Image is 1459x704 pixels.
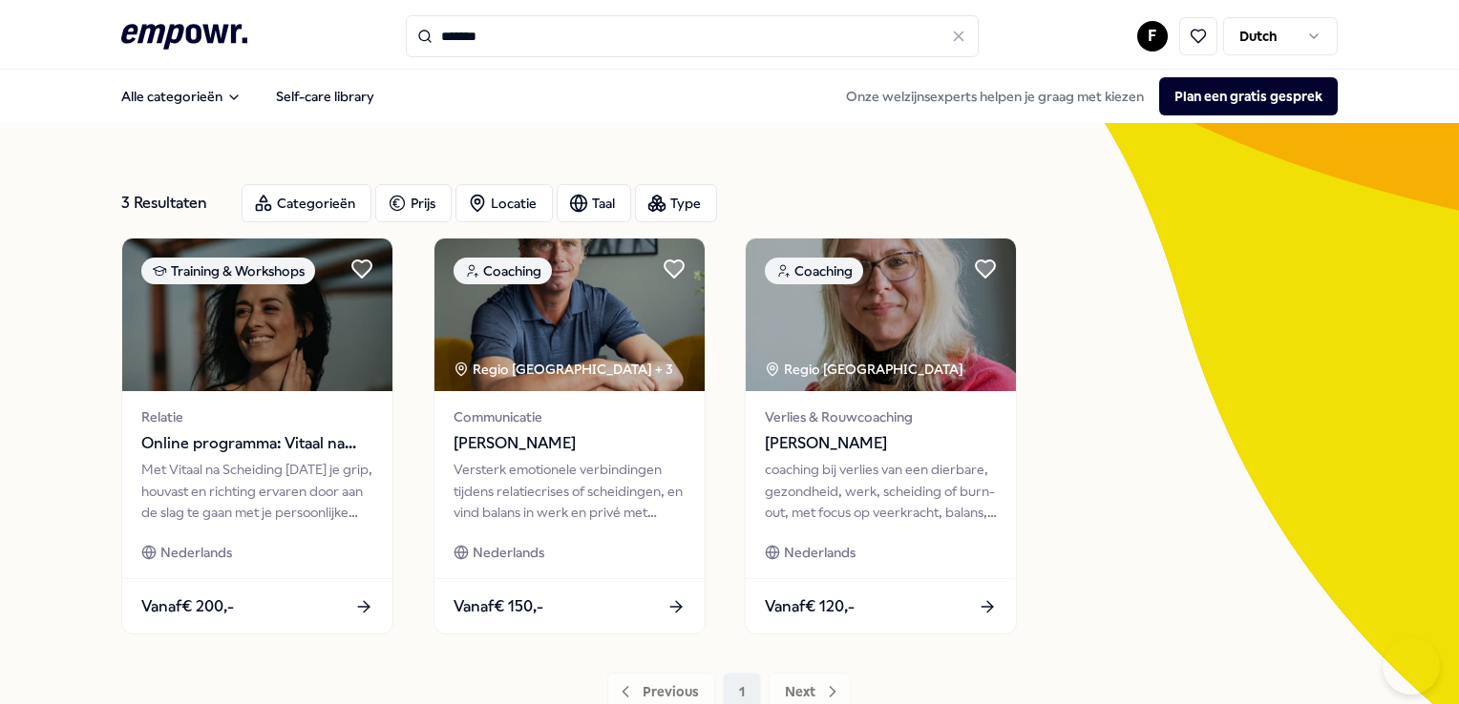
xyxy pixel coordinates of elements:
[454,594,543,619] span: Vanaf € 150,-
[121,184,226,222] div: 3 Resultaten
[106,77,257,115] button: Alle categorieën
[454,258,552,284] div: Coaching
[1137,21,1168,52] button: F
[433,238,706,634] a: package imageCoachingRegio [GEOGRAPHIC_DATA] + 3Communicatie[PERSON_NAME]Versterk emotionele verb...
[454,406,686,427] span: Communicatie
[141,594,234,619] span: Vanaf € 200,-
[765,359,966,380] div: Regio [GEOGRAPHIC_DATA]
[557,184,631,222] button: Taal
[765,258,863,284] div: Coaching
[784,542,856,563] span: Nederlands
[261,77,390,115] a: Self-care library
[635,184,717,222] button: Type
[765,431,997,456] span: [PERSON_NAME]
[765,406,997,427] span: Verlies & Rouwcoaching
[141,258,315,284] div: Training & Workshops
[122,238,392,391] img: package image
[160,542,232,563] span: Nederlands
[765,594,855,619] span: Vanaf € 120,-
[242,184,371,222] button: Categorieën
[473,542,544,563] span: Nederlands
[121,238,393,634] a: package imageTraining & WorkshopsRelatieOnline programma: Vitaal na scheidingMet Vitaal na Scheid...
[1383,637,1440,694] iframe: Help Scout Beacon - Open
[434,238,705,391] img: package image
[745,238,1017,634] a: package imageCoachingRegio [GEOGRAPHIC_DATA] Verlies & Rouwcoaching[PERSON_NAME]coaching bij verl...
[455,184,553,222] button: Locatie
[406,15,979,57] input: Search for products, categories or subcategories
[831,77,1338,115] div: Onze welzijnsexperts helpen je graag met kiezen
[141,406,373,427] span: Relatie
[454,431,686,456] span: [PERSON_NAME]
[1159,77,1338,115] button: Plan een gratis gesprek
[141,431,373,456] span: Online programma: Vitaal na scheiding
[375,184,452,222] button: Prijs
[141,459,373,523] div: Met Vitaal na Scheiding [DATE] je grip, houvast en richting ervaren door aan de slag te gaan met ...
[454,359,673,380] div: Regio [GEOGRAPHIC_DATA] + 3
[746,238,1016,391] img: package image
[106,77,390,115] nav: Main
[765,459,997,523] div: coaching bij verlies van een dierbare, gezondheid, werk, scheiding of burn-out, met focus op veer...
[454,459,686,523] div: Versterk emotionele verbindingen tijdens relatiecrises of scheidingen, en vind balans in werk en ...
